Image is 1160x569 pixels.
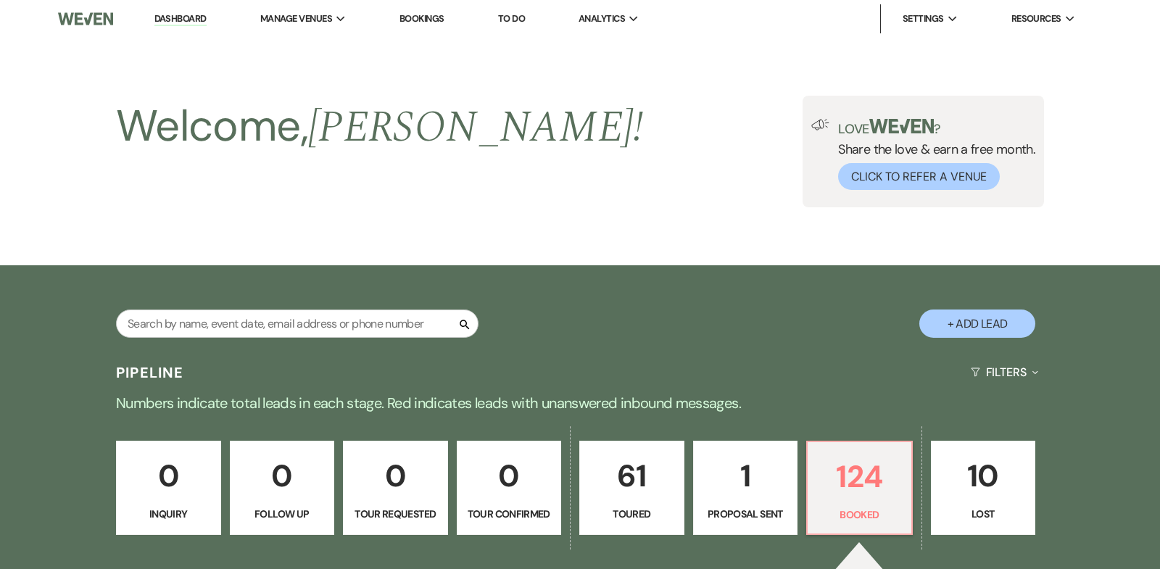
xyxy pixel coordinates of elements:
[1011,12,1061,26] span: Resources
[239,506,326,522] p: Follow Up
[940,506,1027,522] p: Lost
[693,441,798,535] a: 1Proposal Sent
[965,353,1044,391] button: Filters
[589,506,675,522] p: Toured
[829,119,1035,190] div: Share the love & earn a free month.
[816,507,903,523] p: Booked
[703,452,789,500] p: 1
[466,506,552,522] p: Tour Confirmed
[308,94,643,161] span: [PERSON_NAME] !
[352,452,439,500] p: 0
[399,12,444,25] a: Bookings
[343,441,448,535] a: 0Tour Requested
[116,362,184,383] h3: Pipeline
[125,452,212,500] p: 0
[931,441,1036,535] a: 10Lost
[116,96,643,158] h2: Welcome,
[903,12,944,26] span: Settings
[116,441,221,535] a: 0Inquiry
[260,12,332,26] span: Manage Venues
[116,310,478,338] input: Search by name, event date, email address or phone number
[58,4,113,34] img: Weven Logo
[154,12,207,26] a: Dashboard
[125,506,212,522] p: Inquiry
[457,441,562,535] a: 0Tour Confirmed
[58,391,1102,415] p: Numbers indicate total leads in each stage. Red indicates leads with unanswered inbound messages.
[579,441,684,535] a: 61Toured
[940,452,1027,500] p: 10
[579,12,625,26] span: Analytics
[589,452,675,500] p: 61
[869,119,934,133] img: weven-logo-green.svg
[919,310,1035,338] button: + Add Lead
[352,506,439,522] p: Tour Requested
[806,441,913,535] a: 124Booked
[703,506,789,522] p: Proposal Sent
[811,119,829,130] img: loud-speaker-illustration.svg
[230,441,335,535] a: 0Follow Up
[239,452,326,500] p: 0
[838,163,1000,190] button: Click to Refer a Venue
[498,12,525,25] a: To Do
[838,119,1035,136] p: Love ?
[816,452,903,501] p: 124
[466,452,552,500] p: 0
